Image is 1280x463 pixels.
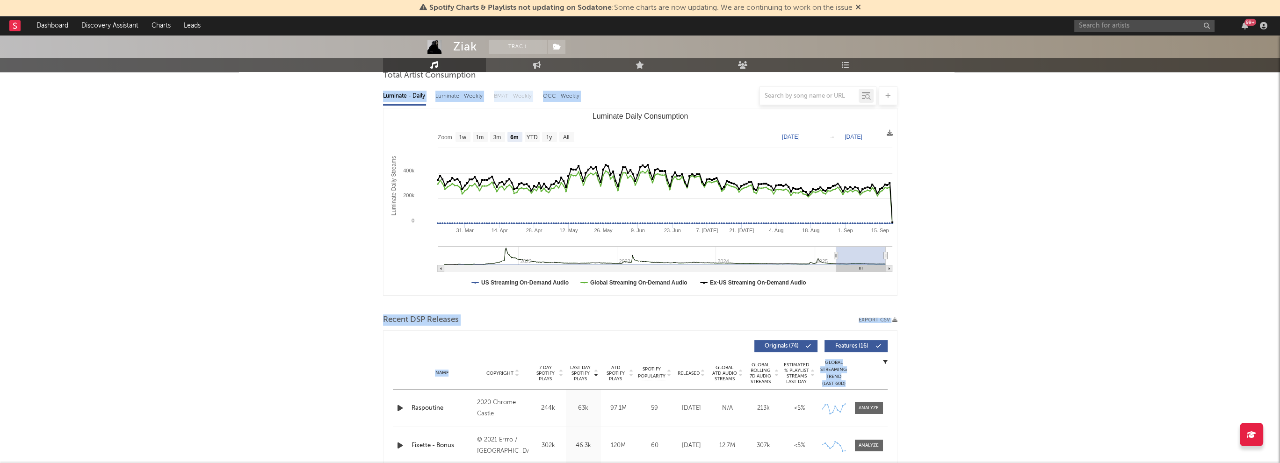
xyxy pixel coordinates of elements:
[802,228,819,233] text: 18. Aug
[75,16,145,35] a: Discovery Assistant
[603,441,634,450] div: 120M
[678,370,700,376] span: Released
[748,362,774,385] span: Global Rolling 7D Audio Streams
[383,108,897,295] svg: Luminate Daily Consumption
[403,168,414,173] text: 400k
[820,359,848,387] div: Global Streaming Trend (Last 60D)
[30,16,75,35] a: Dashboard
[526,134,537,141] text: YTD
[630,228,644,233] text: 9. Jun
[590,279,687,286] text: Global Streaming On-Demand Audio
[568,365,593,382] span: Last Day Spotify Plays
[676,404,707,413] div: [DATE]
[438,134,452,141] text: Zoom
[546,134,552,141] text: 1y
[403,192,414,198] text: 200k
[824,340,888,352] button: Features(16)
[459,134,466,141] text: 1w
[829,134,835,140] text: →
[709,279,806,286] text: Ex-US Streaming On-Demand Audio
[412,441,473,450] a: Fixette - Bonus
[784,404,815,413] div: <5%
[712,404,743,413] div: N/A
[533,404,564,413] div: 244k
[533,365,558,382] span: 7 Day Spotify Plays
[491,228,507,233] text: 14. Apr
[559,228,578,233] text: 12. May
[390,156,397,215] text: Luminate Daily Streams
[563,134,569,141] text: All
[594,228,613,233] text: 26. May
[510,134,518,141] text: 6m
[838,228,853,233] text: 1. Sep
[412,404,473,413] a: Raspoutine
[1242,22,1248,29] button: 99+
[712,441,743,450] div: 12.7M
[696,228,718,233] text: 7. [DATE]
[429,4,612,12] span: Spotify Charts & Playlists not updating on Sodatone
[760,343,803,349] span: Originals ( 74 )
[477,397,528,420] div: 2020 Chrome Castle
[429,4,853,12] span: : Some charts are now updating. We are continuing to work on the issue
[638,404,671,413] div: 59
[712,365,738,382] span: Global ATD Audio Streams
[664,228,680,233] text: 23. Jun
[676,441,707,450] div: [DATE]
[871,228,889,233] text: 15. Sep
[754,340,817,352] button: Originals(74)
[526,228,542,233] text: 28. Apr
[831,343,874,349] span: Features ( 16 )
[568,404,599,413] div: 63k
[1074,20,1215,32] input: Search for artists
[412,370,473,377] div: Name
[568,441,599,450] div: 46.3k
[456,228,474,233] text: 31. Mar
[784,362,810,385] span: Estimated % Playlist Streams Last Day
[481,279,569,286] text: US Streaming On-Demand Audio
[453,40,477,54] div: Ziak
[486,370,513,376] span: Copyright
[603,404,634,413] div: 97.1M
[769,228,783,233] text: 4. Aug
[1244,19,1256,26] div: 99 +
[383,70,476,81] span: Total Artist Consumption
[845,134,862,140] text: [DATE]
[145,16,177,35] a: Charts
[782,134,800,140] text: [DATE]
[748,404,779,413] div: 213k
[533,441,564,450] div: 302k
[592,112,688,120] text: Luminate Daily Consumption
[477,435,528,457] div: © 2021 Errro / [GEOGRAPHIC_DATA]
[177,16,207,35] a: Leads
[784,441,815,450] div: <5%
[638,366,665,380] span: Spotify Popularity
[859,317,897,323] button: Export CSV
[729,228,754,233] text: 21. [DATE]
[603,365,628,382] span: ATD Spotify Plays
[638,441,671,450] div: 60
[493,134,501,141] text: 3m
[760,93,859,100] input: Search by song name or URL
[748,441,779,450] div: 307k
[476,134,484,141] text: 1m
[411,218,414,223] text: 0
[855,4,861,12] span: Dismiss
[383,314,459,326] span: Recent DSP Releases
[489,40,547,54] button: Track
